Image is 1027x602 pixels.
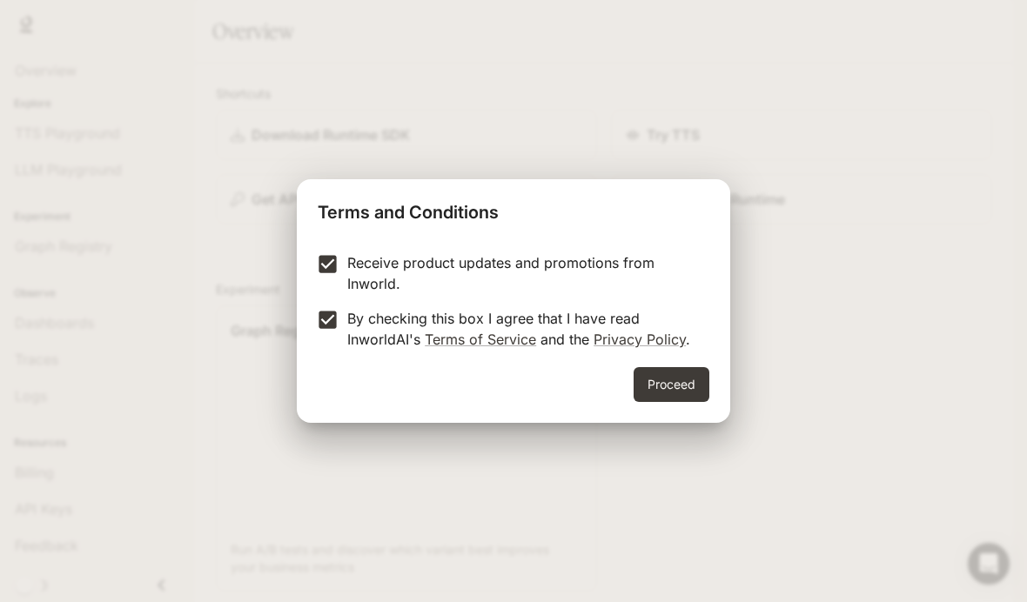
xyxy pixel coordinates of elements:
p: By checking this box I agree that I have read InworldAI's and the . [347,308,695,350]
button: Proceed [634,367,709,402]
a: Terms of Service [425,331,536,348]
p: Receive product updates and promotions from Inworld. [347,252,695,294]
h2: Terms and Conditions [297,179,730,238]
a: Privacy Policy [594,331,686,348]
